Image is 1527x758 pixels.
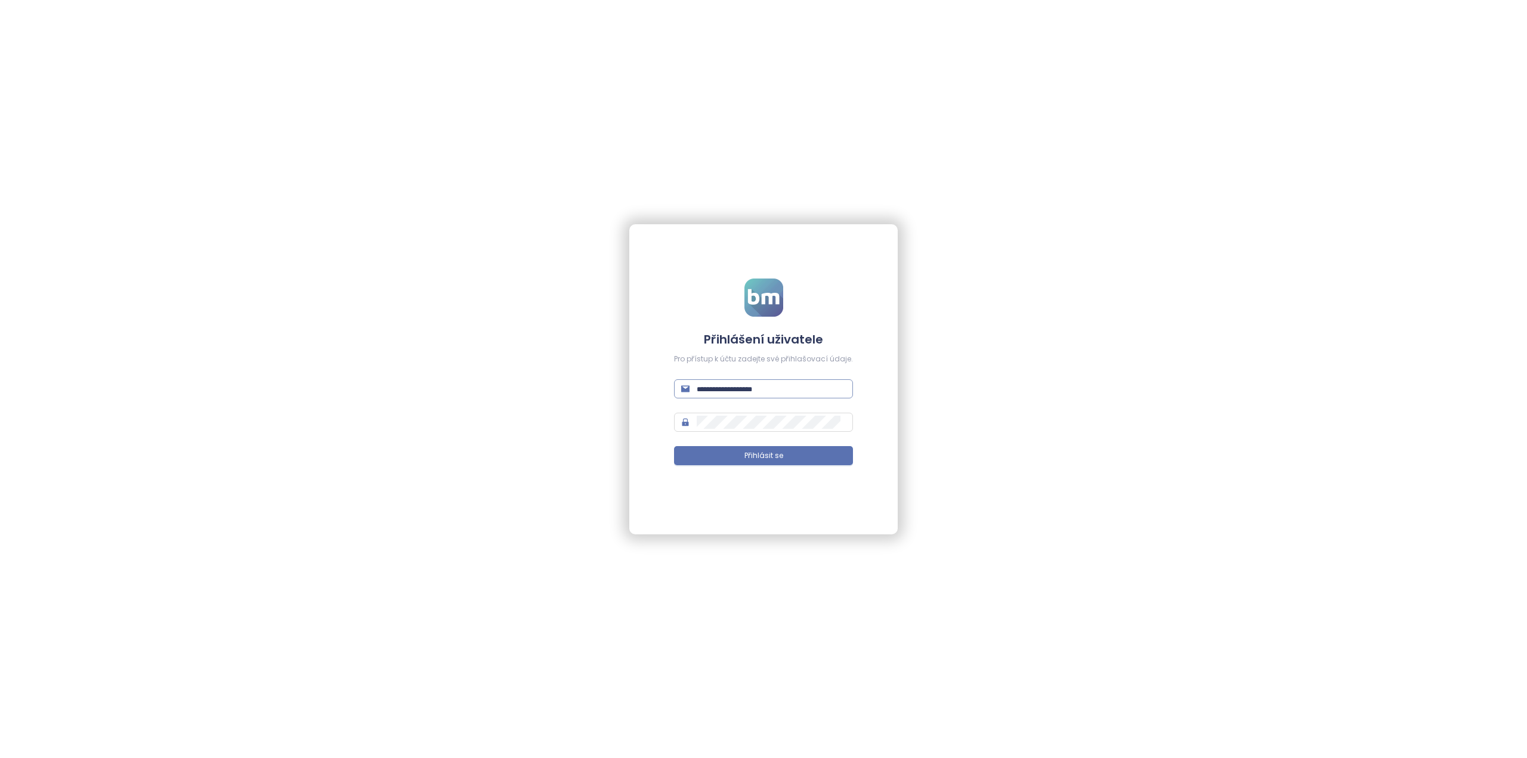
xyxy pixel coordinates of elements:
[681,385,690,393] span: mail
[744,450,783,462] span: Přihlásit se
[681,418,690,426] span: lock
[674,446,853,465] button: Přihlásit se
[744,279,783,317] img: logo
[674,354,853,365] div: Pro přístup k účtu zadejte své přihlašovací údaje.
[674,331,853,348] h4: Přihlášení uživatele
